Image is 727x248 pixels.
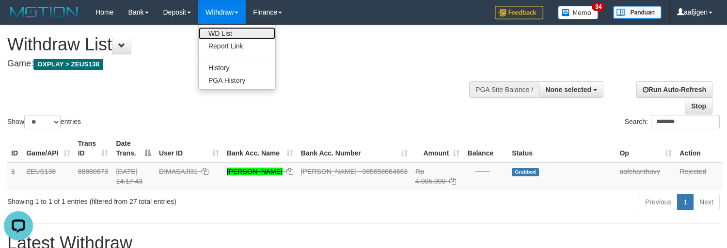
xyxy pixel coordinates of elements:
[693,194,720,210] a: Next
[7,59,475,69] h4: Game:
[613,6,662,19] img: panduan.png
[636,81,712,98] a: Run Auto-Refresh
[199,74,275,87] a: PGA History
[363,168,408,175] span: Copy 085658664663 to clipboard
[199,40,275,52] a: Report Link
[592,2,605,11] span: 34
[558,6,599,19] img: Button%20Memo.svg
[677,194,694,210] a: 1
[227,168,283,175] a: [PERSON_NAME]
[651,115,720,129] input: Search:
[411,135,463,162] th: Amount: activate to sort column ascending
[676,135,723,162] th: Action
[155,135,223,162] th: User ID: activate to sort column ascending
[469,81,539,98] div: PGA Site Balance /
[78,168,108,175] span: 88880673
[74,135,112,162] th: Trans ID: activate to sort column ascending
[297,135,411,162] th: Bank Acc. Number: activate to sort column ascending
[625,115,720,129] label: Search:
[7,115,81,129] label: Show entries
[616,162,676,190] td: aafchanthavy
[199,27,275,40] a: WD List
[7,193,296,206] div: Showing 1 to 1 of 1 entries (filtered from 27 total entries)
[301,168,357,175] span: [PERSON_NAME]
[495,6,543,19] img: Feedback.jpg
[415,168,445,185] span: Rp 4.005.000
[545,86,591,93] span: None selected
[116,168,142,185] span: [DATE] 14:17:43
[112,135,155,162] th: Date Trans.: activate to sort column descending
[508,135,616,162] th: Status
[467,167,504,176] div: - - -
[22,135,74,162] th: Game/API: activate to sort column ascending
[676,162,723,190] td: Rejected
[4,4,33,33] button: Open LiveChat chat widget
[199,62,275,74] a: History
[616,135,676,162] th: Op: activate to sort column ascending
[24,115,61,129] select: Showentries
[223,135,297,162] th: Bank Acc. Name: activate to sort column ascending
[7,35,475,54] h1: Withdraw List
[7,135,22,162] th: ID
[463,135,508,162] th: Balance
[539,81,603,98] button: None selected
[33,59,103,70] span: OXPLAY > ZEUS138
[512,168,539,176] span: Grabbed
[639,194,678,210] a: Previous
[22,162,74,190] td: ZEUS138
[159,168,198,175] span: DIMASAJI31
[7,5,81,19] img: MOTION_logo.png
[685,98,712,114] a: Stop
[7,162,22,190] td: 1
